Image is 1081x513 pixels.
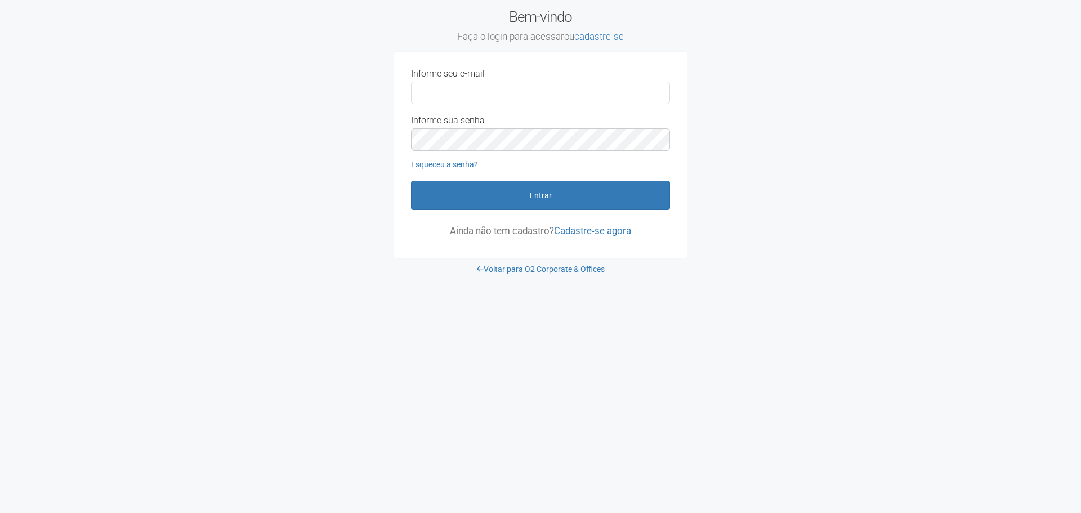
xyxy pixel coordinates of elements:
[411,181,670,210] button: Entrar
[411,69,485,79] label: Informe seu e-mail
[411,160,478,169] a: Esqueceu a senha?
[554,225,631,237] a: Cadastre-se agora
[394,8,687,43] h2: Bem-vindo
[411,226,670,236] p: Ainda não tem cadastro?
[564,31,624,42] span: ou
[394,31,687,43] small: Faça o login para acessar
[574,31,624,42] a: cadastre-se
[411,115,485,126] label: Informe sua senha
[477,265,605,274] a: Voltar para O2 Corporate & Offices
